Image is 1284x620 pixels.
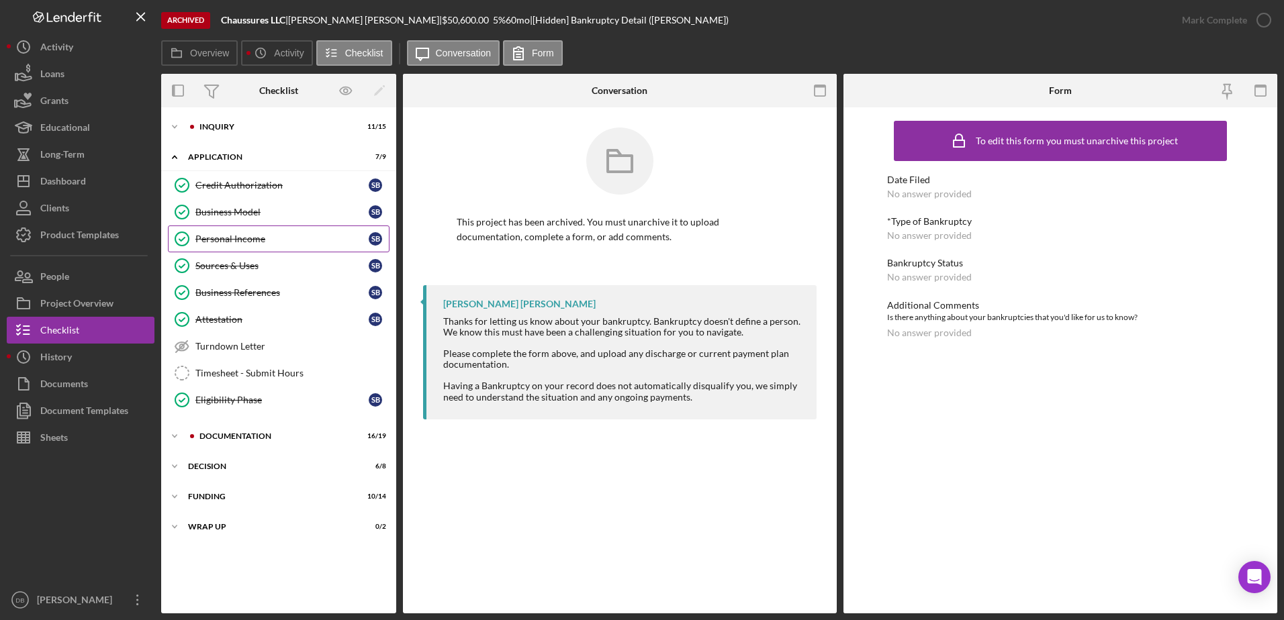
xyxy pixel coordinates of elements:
a: Long-Term [7,141,154,168]
div: Having a Bankruptcy on your record does not automatically disqualify you, we simply need to under... [443,380,803,402]
div: S B [369,259,382,272]
label: Activity [274,48,304,58]
div: 16 / 19 [362,432,386,440]
div: 10 / 14 [362,493,386,501]
div: Bankruptcy Status [887,258,1234,268]
b: Chaussures LLC [221,14,285,25]
div: Is there anything about your bankruptcies that you'd like for us to know? [887,311,1234,324]
a: Business ReferencesSB [168,279,389,306]
div: Document Templates [40,397,128,427]
div: Dashboard [40,168,86,198]
div: Project Overview [40,290,113,320]
button: Documents [7,370,154,397]
button: Checklist [7,317,154,344]
div: Business References [195,287,369,298]
a: Turndown Letter [168,333,389,360]
div: No answer provided [887,230,972,241]
button: Loans [7,60,154,87]
div: Educational [40,114,90,144]
div: S B [369,232,382,246]
div: History [40,344,72,374]
button: Mark Complete [1168,7,1277,34]
div: Checklist [259,85,298,96]
button: Dashboard [7,168,154,195]
div: Please complete the form above, and upload any discharge or current payment plan documentation. [443,348,803,370]
div: Documentation [199,432,353,440]
text: DB [15,597,24,604]
div: 0 / 2 [362,523,386,531]
div: Grants [40,87,68,117]
div: Inquiry [199,123,353,131]
a: Grants [7,87,154,114]
div: 5 % [493,15,506,25]
div: Form [1049,85,1072,96]
div: *Type of Bankruptcy [887,216,1234,227]
div: Thanks for letting us know about your bankruptcy. Bankruptcy doesn't define a person. We know thi... [443,316,803,338]
button: Product Templates [7,221,154,248]
div: Checklist [40,317,79,347]
button: Project Overview [7,290,154,317]
a: Sources & UsesSB [168,252,389,279]
div: S B [369,205,382,219]
button: Overview [161,40,238,66]
button: Educational [7,114,154,141]
button: History [7,344,154,370]
div: [PERSON_NAME] [PERSON_NAME] [443,299,596,309]
a: Personal IncomeSB [168,225,389,252]
div: No answer provided [887,272,972,282]
div: S B [369,286,382,299]
button: Activity [7,34,154,60]
a: Timesheet - Submit Hours [168,360,389,386]
div: 6 / 8 [362,462,386,470]
div: S B [369,393,382,407]
div: Turndown Letter [195,341,389,352]
a: Clients [7,195,154,221]
div: Application [188,153,353,161]
div: | [221,15,288,25]
button: People [7,263,154,290]
div: Sheets [40,424,68,454]
div: | [Hidden] Bankruptcy Detail ([PERSON_NAME]) [530,15,729,25]
div: Long-Term [40,141,85,171]
div: Open Intercom Messenger [1238,561,1271,593]
div: [PERSON_NAME] [PERSON_NAME] | [288,15,442,25]
div: To edit this form you must unarchive this project [976,136,1178,146]
div: People [40,263,69,293]
div: Personal Income [195,234,369,244]
div: Documents [40,370,88,401]
div: Business Model [195,207,369,217]
div: Decision [188,462,353,470]
button: DB[PERSON_NAME] [7,586,154,613]
div: Additional Comments [887,300,1234,311]
div: Credit Authorization [195,180,369,191]
div: Product Templates [40,221,119,252]
label: Form [532,48,554,58]
div: Wrap up [188,523,353,531]
button: Checklist [316,40,392,66]
div: Clients [40,195,69,225]
a: Credit AuthorizationSB [168,172,389,199]
button: Document Templates [7,397,154,424]
div: Conversation [592,85,647,96]
label: Conversation [436,48,492,58]
div: 60 mo [506,15,530,25]
div: [PERSON_NAME] [34,586,121,617]
div: Timesheet - Submit Hours [195,368,389,378]
div: S B [369,178,382,192]
label: Checklist [345,48,383,58]
p: This project has been archived. You must unarchive it to upload documentation, complete a form, o... [457,215,783,245]
div: Loans [40,60,64,91]
div: Date Filed [887,174,1234,185]
a: Sheets [7,424,154,451]
div: No answer provided [887,327,972,338]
